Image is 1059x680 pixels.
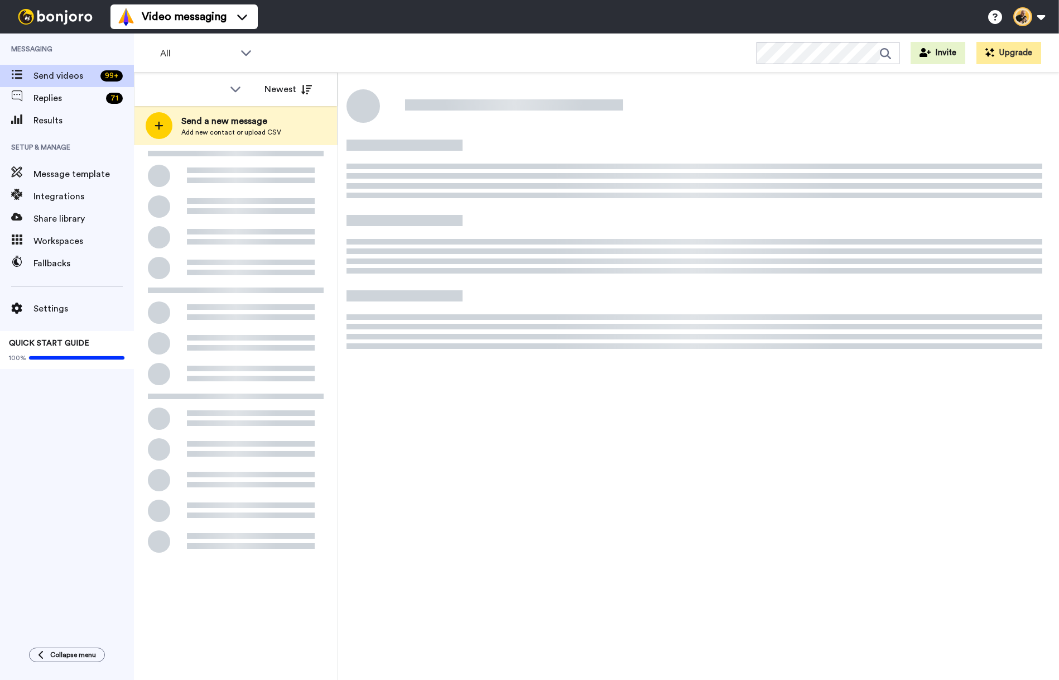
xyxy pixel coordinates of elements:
span: Share library [33,212,134,226]
button: Collapse menu [29,648,105,662]
span: Fallbacks [33,257,134,270]
button: Invite [911,42,965,64]
button: Upgrade [976,42,1041,64]
div: 99 + [100,70,123,82]
div: 71 [106,93,123,104]
button: Newest [256,78,320,100]
span: QUICK START GUIDE [9,339,89,347]
span: All [160,47,235,60]
span: Integrations [33,190,134,203]
span: Settings [33,302,134,315]
span: Workspaces [33,234,134,248]
span: Video messaging [142,9,227,25]
img: vm-color.svg [117,8,135,26]
span: Message template [33,167,134,181]
span: Send a new message [181,114,281,128]
span: Add new contact or upload CSV [181,128,281,137]
span: Collapse menu [50,650,96,659]
span: 100% [9,353,26,362]
span: Replies [33,92,102,105]
span: Results [33,114,134,127]
img: bj-logo-header-white.svg [13,9,97,25]
span: Send videos [33,69,96,83]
